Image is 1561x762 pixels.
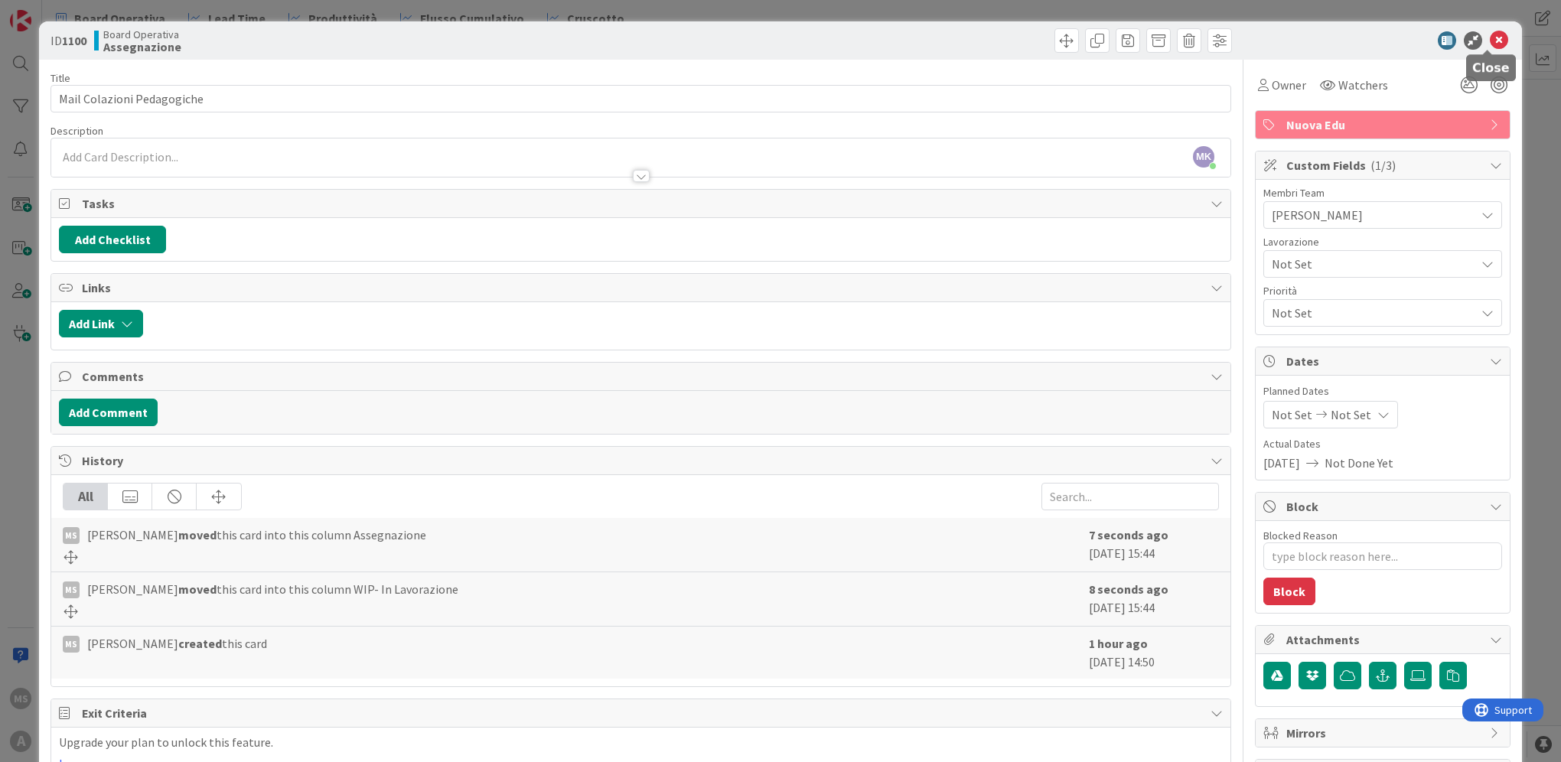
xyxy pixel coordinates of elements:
[1286,156,1482,174] span: Custom Fields
[51,85,1231,112] input: type card name here...
[51,71,70,85] label: Title
[1272,405,1312,424] span: Not Set
[1089,581,1168,597] b: 8 seconds ago
[1286,352,1482,370] span: Dates
[1089,527,1168,542] b: 7 seconds ago
[1472,60,1510,75] h5: Close
[1325,454,1393,472] span: Not Done Yet
[87,526,426,544] span: [PERSON_NAME] this card into this column Assegnazione
[103,41,181,53] b: Assegnazione
[87,634,267,653] span: [PERSON_NAME] this card
[1286,116,1482,134] span: Nuova Edu
[1370,158,1396,173] span: ( 1/3 )
[1089,634,1219,671] div: [DATE] 14:50
[1286,724,1482,742] span: Mirrors
[1193,146,1214,168] span: MK
[1263,285,1502,296] div: Priorità
[63,581,80,598] div: MS
[82,451,1203,470] span: History
[1089,526,1219,564] div: [DATE] 15:44
[62,33,86,48] b: 1100
[82,278,1203,297] span: Links
[59,226,166,253] button: Add Checklist
[51,31,86,50] span: ID
[1263,454,1300,472] span: [DATE]
[1041,483,1219,510] input: Search...
[59,310,143,337] button: Add Link
[82,367,1203,386] span: Comments
[1286,497,1482,516] span: Block
[1338,76,1388,94] span: Watchers
[1089,636,1148,651] b: 1 hour ago
[1286,630,1482,649] span: Attachments
[1263,383,1502,399] span: Planned Dates
[103,28,181,41] span: Board Operativa
[1263,436,1502,452] span: Actual Dates
[1272,304,1475,322] span: Not Set
[178,527,217,542] b: moved
[59,399,158,426] button: Add Comment
[87,580,458,598] span: [PERSON_NAME] this card into this column WIP- In Lavorazione
[63,636,80,653] div: MS
[64,484,108,510] div: All
[178,636,222,651] b: created
[178,581,217,597] b: moved
[1263,529,1338,542] label: Blocked Reason
[1263,236,1502,247] div: Lavorazione
[32,2,70,21] span: Support
[63,527,80,544] div: MS
[1331,405,1371,424] span: Not Set
[1272,206,1475,224] span: [PERSON_NAME]
[51,124,103,138] span: Description
[1272,76,1306,94] span: Owner
[1089,580,1219,618] div: [DATE] 15:44
[1272,253,1468,275] span: Not Set
[1263,578,1315,605] button: Block
[1263,187,1502,198] div: Membri Team
[82,194,1203,213] span: Tasks
[82,704,1203,722] span: Exit Criteria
